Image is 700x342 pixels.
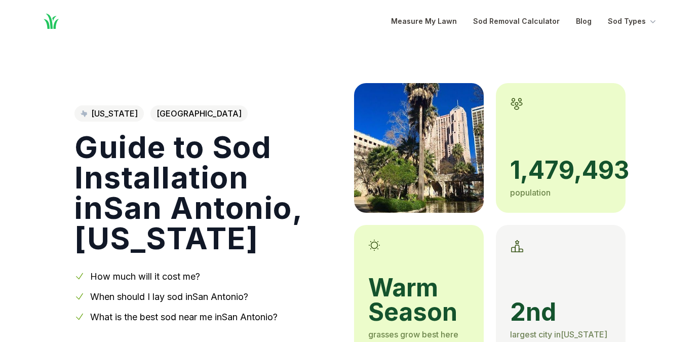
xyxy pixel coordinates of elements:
span: 1,479,493 [510,158,611,182]
a: Measure My Lawn [391,15,457,27]
img: Texas state outline [81,110,87,117]
a: What is the best sod near me inSan Antonio? [90,312,278,322]
span: population [510,187,551,198]
span: 2nd [510,300,611,324]
a: When should I lay sod inSan Antonio? [90,291,248,302]
a: How much will it cost me? [90,271,200,282]
a: Sod Removal Calculator [473,15,560,27]
img: A picture of San Antonio [354,83,484,213]
button: Sod Types [608,15,658,27]
a: [US_STATE] [74,105,144,122]
a: Blog [576,15,592,27]
h1: Guide to Sod Installation in San Antonio , [US_STATE] [74,132,338,253]
span: warm season [368,276,470,324]
span: largest city in [US_STATE] [510,329,607,339]
span: [GEOGRAPHIC_DATA] [150,105,248,122]
span: grasses grow best here [368,329,458,339]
